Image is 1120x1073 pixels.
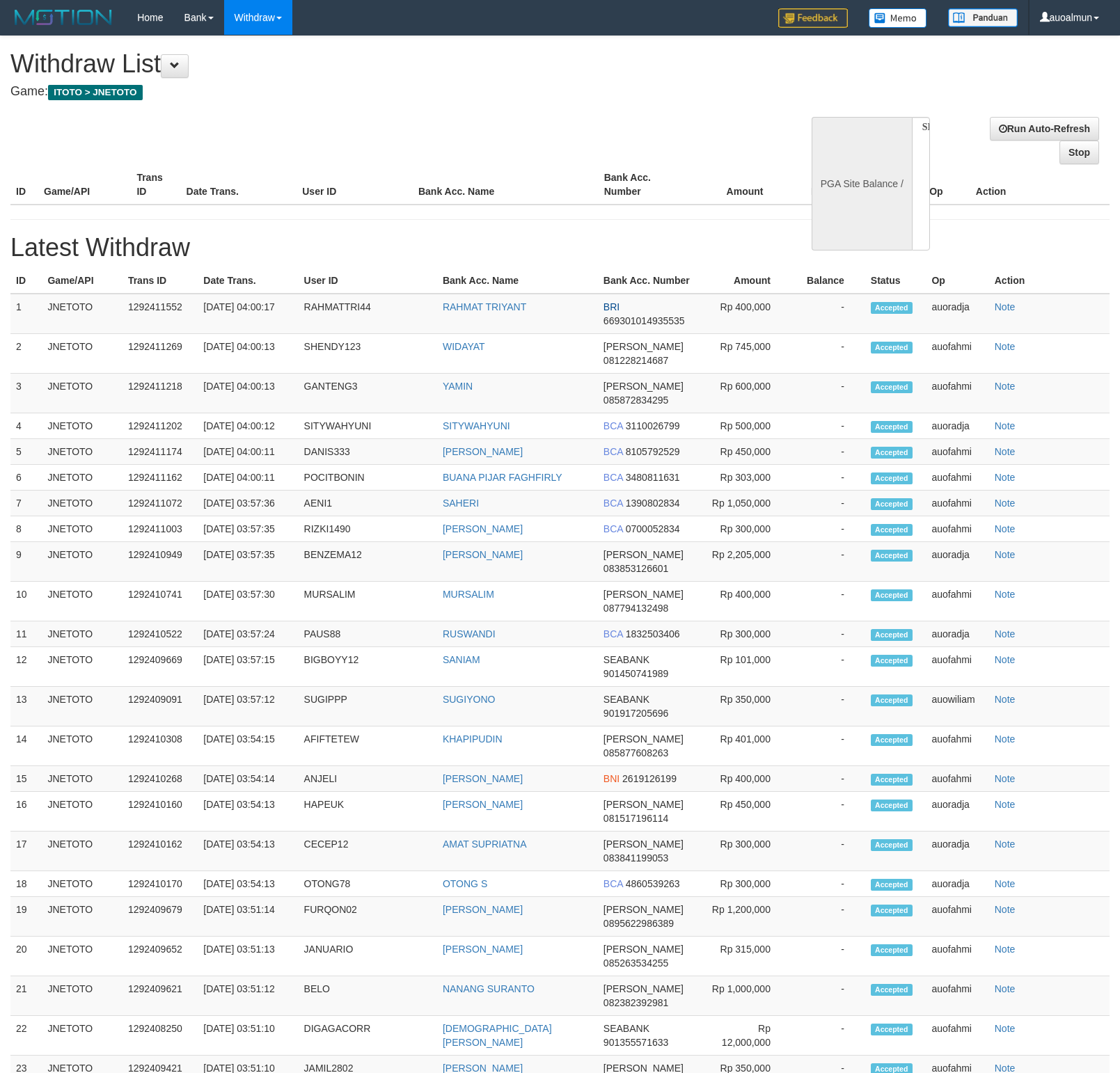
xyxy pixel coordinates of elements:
td: Rp 400,000 [704,582,791,621]
td: 2 [10,334,42,374]
td: auowiliam [926,687,988,726]
td: - [791,334,865,374]
td: JANUARIO [299,937,437,976]
td: [DATE] 03:54:13 [198,792,298,832]
td: - [791,937,865,976]
th: Trans ID [123,268,198,294]
td: Rp 315,000 [704,937,791,976]
a: SITYWAHYUNI [443,420,510,431]
span: 901917205696 [604,708,668,719]
th: Action [989,268,1110,294]
td: 17 [10,832,42,871]
td: JNETOTO [42,832,122,871]
span: [PERSON_NAME] [604,381,684,392]
a: YAMIN [443,381,473,392]
td: JNETOTO [42,334,122,374]
td: Rp 745,000 [704,334,791,374]
td: auofahmi [926,491,988,516]
th: Game/API [38,165,131,205]
span: 8105792529 [626,446,680,457]
span: Accepted [871,447,913,459]
td: Rp 401,000 [704,726,791,766]
img: MOTION_logo.png [10,7,116,28]
a: Stop [1059,141,1099,164]
td: Rp 300,000 [704,871,791,897]
td: JNETOTO [42,766,122,792]
span: Accepted [871,589,913,601]
td: [DATE] 03:51:14 [198,897,298,937]
td: Rp 2,205,000 [704,542,791,582]
td: auoradja [926,621,988,647]
td: MURSALIM [299,582,437,621]
td: JNETOTO [42,465,122,491]
td: SHENDY123 [299,334,437,374]
span: Accepted [871,550,913,562]
a: [PERSON_NAME] [443,446,523,457]
td: FURQON02 [299,897,437,937]
td: auofahmi [926,516,988,542]
td: [DATE] 03:57:24 [198,621,298,647]
span: Accepted [871,734,913,746]
td: - [791,766,865,792]
td: 3 [10,374,42,413]
img: Button%20Memo.svg [869,8,927,28]
td: [DATE] 03:57:15 [198,647,298,687]
td: Rp 350,000 [704,687,791,726]
th: Op [926,268,988,294]
td: 5 [10,439,42,465]
td: Rp 400,000 [704,766,791,792]
a: [PERSON_NAME] [443,549,523,560]
td: 1292409091 [123,687,198,726]
td: - [791,687,865,726]
a: OTONG S [443,878,487,889]
span: [PERSON_NAME] [604,733,684,745]
th: Amount [704,268,791,294]
a: Run Auto-Refresh [990,117,1099,141]
td: 16 [10,792,42,832]
td: 19 [10,897,42,937]
td: - [791,897,865,937]
a: Note [995,549,1016,560]
a: Note [995,694,1016,705]
td: Rp 300,000 [704,516,791,542]
td: [DATE] 03:57:36 [198,491,298,516]
td: PAUS88 [299,621,437,647]
span: BCA [604,628,623,639]
td: auoradja [926,294,988,334]
td: [DATE] 04:00:12 [198,413,298,439]
a: SUGIYONO [443,694,495,705]
td: - [791,491,865,516]
td: 1292411269 [123,334,198,374]
td: Rp 1,050,000 [704,491,791,516]
span: [PERSON_NAME] [604,341,684,352]
td: [DATE] 03:54:13 [198,832,298,871]
span: 2619126199 [622,773,677,784]
a: Note [995,589,1016,600]
td: auofahmi [926,937,988,976]
td: 1292411202 [123,413,198,439]
span: [PERSON_NAME] [604,944,684,955]
span: 085263534255 [604,957,668,969]
td: auofahmi [926,334,988,374]
td: POCITBONIN [299,465,437,491]
th: ID [10,165,38,205]
td: [DATE] 03:57:30 [198,582,298,621]
th: Game/API [42,268,122,294]
div: PGA Site Balance / [812,117,912,251]
td: - [791,294,865,334]
td: - [791,647,865,687]
a: Note [995,446,1016,457]
a: Note [995,733,1016,745]
td: 11 [10,621,42,647]
td: - [791,374,865,413]
td: JNETOTO [42,374,122,413]
td: DANIS333 [299,439,437,465]
img: panduan.png [948,8,1018,27]
td: JNETOTO [42,294,122,334]
td: Rp 1,200,000 [704,897,791,937]
th: Date Trans. [198,268,298,294]
span: Accepted [871,774,913,786]
td: 14 [10,726,42,766]
a: AMAT SUPRIATNA [443,838,527,850]
td: - [791,413,865,439]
